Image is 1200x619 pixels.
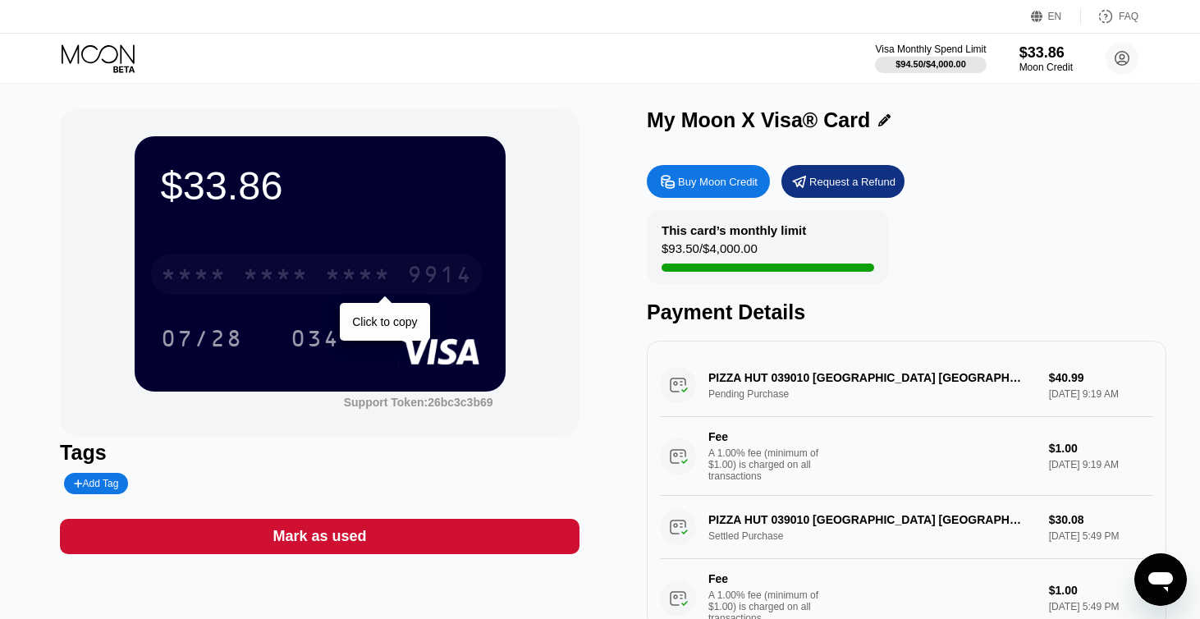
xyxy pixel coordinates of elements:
div: Mark as used [273,527,367,546]
div: Visa Monthly Spend Limit$94.50/$4,000.00 [875,44,986,73]
div: Add Tag [64,473,128,494]
div: A 1.00% fee (minimum of $1.00) is charged on all transactions [708,447,831,482]
div: Add Tag [74,478,118,489]
div: Request a Refund [809,175,895,189]
div: $94.50 / $4,000.00 [895,59,966,69]
div: Request a Refund [781,165,905,198]
div: Moon Credit [1019,62,1073,73]
div: My Moon X Visa® Card [647,108,870,132]
div: EN [1031,8,1081,25]
div: Support Token: 26bc3c3b69 [344,396,493,409]
div: $93.50 / $4,000.00 [662,241,758,264]
div: $33.86 [1019,44,1073,62]
div: 9914 [407,264,473,290]
div: Buy Moon Credit [678,175,758,189]
div: 034 [278,318,352,359]
div: Fee [708,430,823,443]
div: 034 [291,328,340,354]
div: Support Token:26bc3c3b69 [344,396,493,409]
div: $1.00 [1049,584,1153,597]
div: FAQ [1081,8,1138,25]
div: [DATE] 5:49 PM [1049,601,1153,612]
div: $1.00 [1049,442,1153,455]
div: Visa Monthly Spend Limit [875,44,986,55]
div: FAQ [1119,11,1138,22]
div: Click to copy [352,315,417,328]
div: This card’s monthly limit [662,223,806,237]
div: Fee [708,572,823,585]
div: $33.86 [161,163,479,209]
div: [DATE] 9:19 AM [1049,459,1153,470]
div: Mark as used [60,519,579,554]
div: FeeA 1.00% fee (minimum of $1.00) is charged on all transactions$1.00[DATE] 9:19 AM [660,417,1153,496]
div: EN [1048,11,1062,22]
div: Buy Moon Credit [647,165,770,198]
iframe: Button to launch messaging window [1134,553,1187,606]
div: $33.86Moon Credit [1019,44,1073,73]
div: 07/28 [161,328,243,354]
div: Payment Details [647,300,1166,324]
div: Tags [60,441,579,465]
div: 07/28 [149,318,255,359]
